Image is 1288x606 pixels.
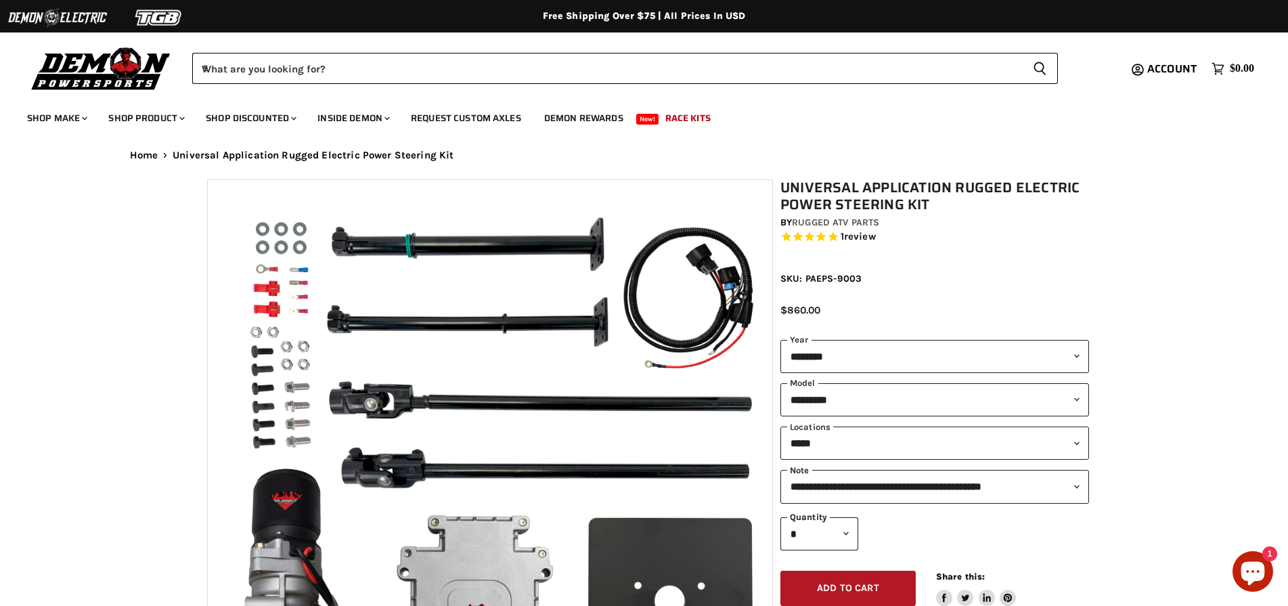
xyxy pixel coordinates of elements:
h1: Universal Application Rugged Electric Power Steering Kit [780,179,1089,213]
a: $0.00 [1205,59,1261,79]
nav: Breadcrumbs [103,150,1186,161]
span: Rated 5.0 out of 5 stars 1 reviews [780,230,1089,244]
span: 1 reviews [841,231,876,243]
select: year [780,340,1089,373]
div: by [780,215,1089,230]
a: Request Custom Axles [401,104,531,132]
img: Demon Electric Logo 2 [7,5,108,30]
div: SKU: PAEPS-9003 [780,272,1089,286]
select: modal-name [780,383,1089,416]
span: Add to cart [817,582,879,594]
a: Race Kits [655,104,721,132]
span: $860.00 [780,304,820,316]
select: Quantity [780,517,858,550]
button: Search [1022,53,1058,84]
select: keys [780,427,1089,460]
select: keys [780,470,1089,503]
ul: Main menu [17,99,1251,132]
span: $0.00 [1230,62,1254,75]
span: Universal Application Rugged Electric Power Steering Kit [173,150,453,161]
a: Demon Rewards [534,104,634,132]
a: Shop Product [98,104,193,132]
span: Account [1147,60,1197,77]
a: Account [1141,63,1205,75]
img: TGB Logo 2 [108,5,210,30]
input: When autocomplete results are available use up and down arrows to review and enter to select [192,53,1022,84]
a: Rugged ATV Parts [792,217,879,228]
form: Product [192,53,1058,84]
img: Demon Powersports [27,44,175,92]
inbox-online-store-chat: Shopify online store chat [1228,551,1277,595]
span: review [844,231,876,243]
a: Shop Make [17,104,95,132]
a: Shop Discounted [196,104,305,132]
div: Free Shipping Over $75 | All Prices In USD [103,10,1186,22]
span: Share this: [936,571,985,582]
a: Home [130,150,158,161]
span: New! [636,114,659,125]
a: Inside Demon [307,104,398,132]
